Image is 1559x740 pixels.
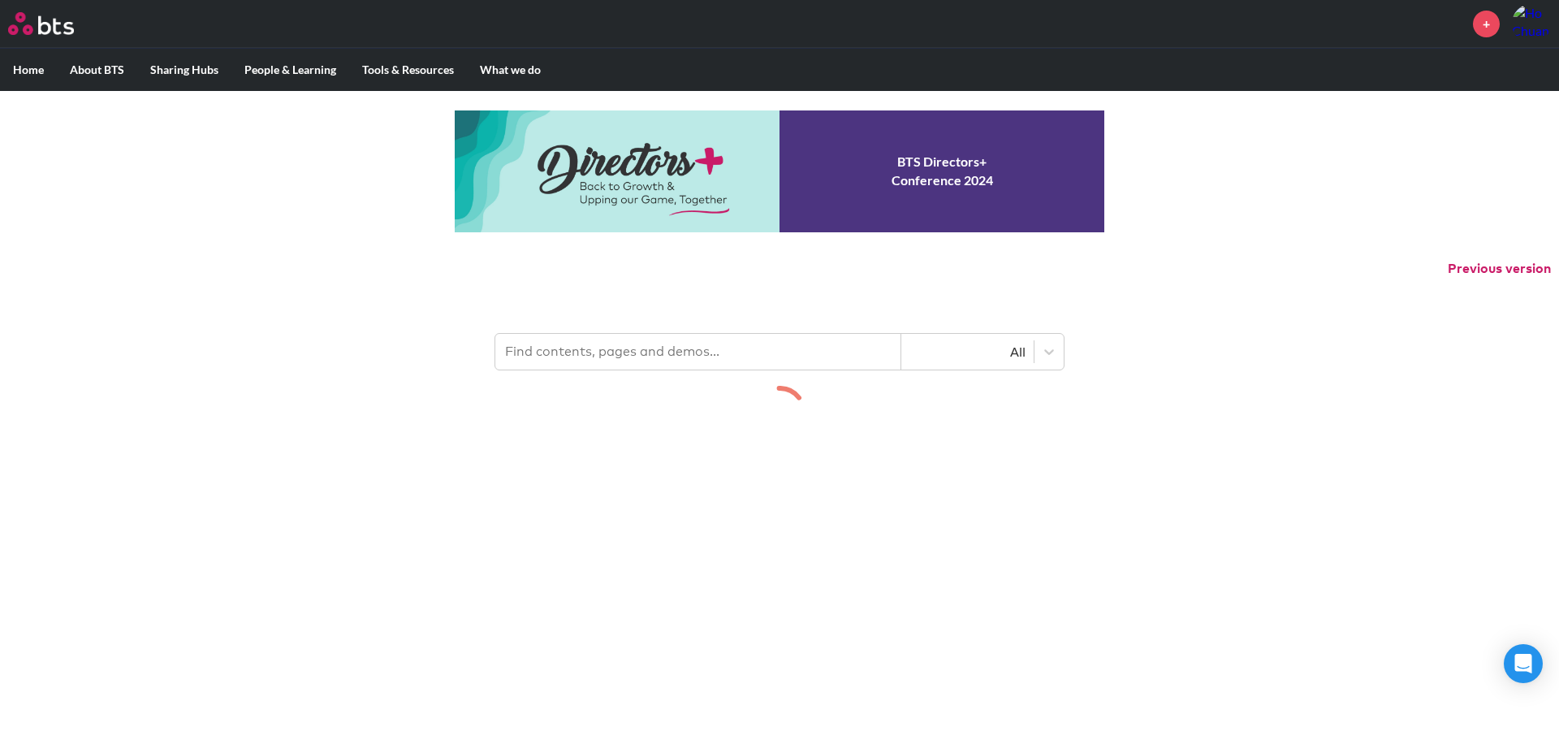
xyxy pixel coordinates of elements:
[1512,4,1551,43] a: Profile
[467,49,554,91] label: What we do
[57,49,137,91] label: About BTS
[1473,11,1500,37] a: +
[1512,4,1551,43] img: Ho Chuan
[1504,644,1543,683] div: Open Intercom Messenger
[455,110,1104,232] a: Conference 2024
[1448,260,1551,278] button: Previous version
[495,334,901,370] input: Find contents, pages and demos...
[137,49,231,91] label: Sharing Hubs
[8,12,74,35] img: BTS Logo
[8,12,104,35] a: Go home
[231,49,349,91] label: People & Learning
[909,343,1026,361] div: All
[349,49,467,91] label: Tools & Resources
